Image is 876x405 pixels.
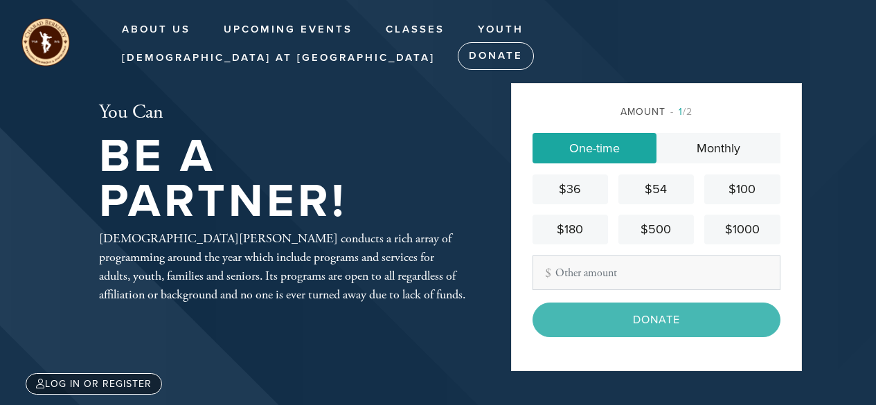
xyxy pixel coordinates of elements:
[99,134,466,224] h1: Be A Partner!
[624,220,688,239] div: $500
[213,17,363,43] a: Upcoming Events
[458,42,534,70] a: Donate
[26,373,162,395] a: Log in or register
[679,106,683,118] span: 1
[375,17,455,43] a: Classes
[111,17,201,43] a: About Us
[533,133,656,163] a: One-time
[704,215,780,244] a: $1000
[533,174,608,204] a: $36
[538,220,602,239] div: $180
[670,106,692,118] span: /2
[618,215,694,244] a: $500
[111,45,445,71] a: [DEMOGRAPHIC_DATA] at [GEOGRAPHIC_DATA]
[533,255,780,290] input: Other amount
[21,17,71,67] img: unnamed%20%283%29_0.png
[533,105,780,119] div: Amount
[624,180,688,199] div: $54
[99,229,466,304] div: [DEMOGRAPHIC_DATA][PERSON_NAME] conducts a rich array of programming around the year which includ...
[656,133,780,163] a: Monthly
[710,180,774,199] div: $100
[533,215,608,244] a: $180
[99,101,466,125] h2: You Can
[710,220,774,239] div: $1000
[704,174,780,204] a: $100
[538,180,602,199] div: $36
[618,174,694,204] a: $54
[467,17,534,43] a: Youth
